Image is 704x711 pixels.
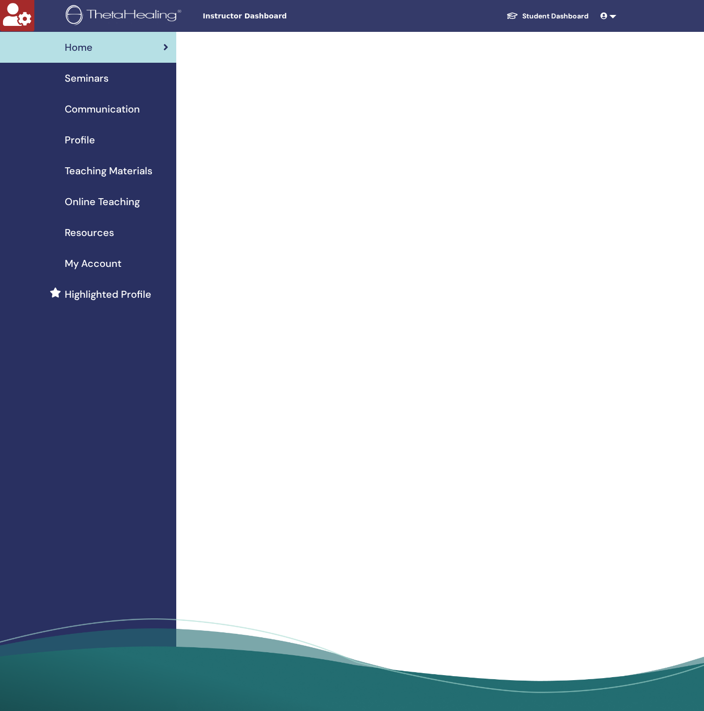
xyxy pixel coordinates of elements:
span: Home [65,40,93,55]
span: Instructor Dashboard [203,11,352,21]
span: Seminars [65,71,109,86]
img: logo.png [66,5,185,27]
span: Profile [65,132,95,147]
img: graduation-cap-white.svg [506,11,518,20]
span: Resources [65,225,114,240]
span: My Account [65,256,121,271]
span: Online Teaching [65,194,140,209]
span: Communication [65,102,140,117]
span: Teaching Materials [65,163,152,178]
span: Highlighted Profile [65,287,151,302]
a: Student Dashboard [498,7,596,25]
